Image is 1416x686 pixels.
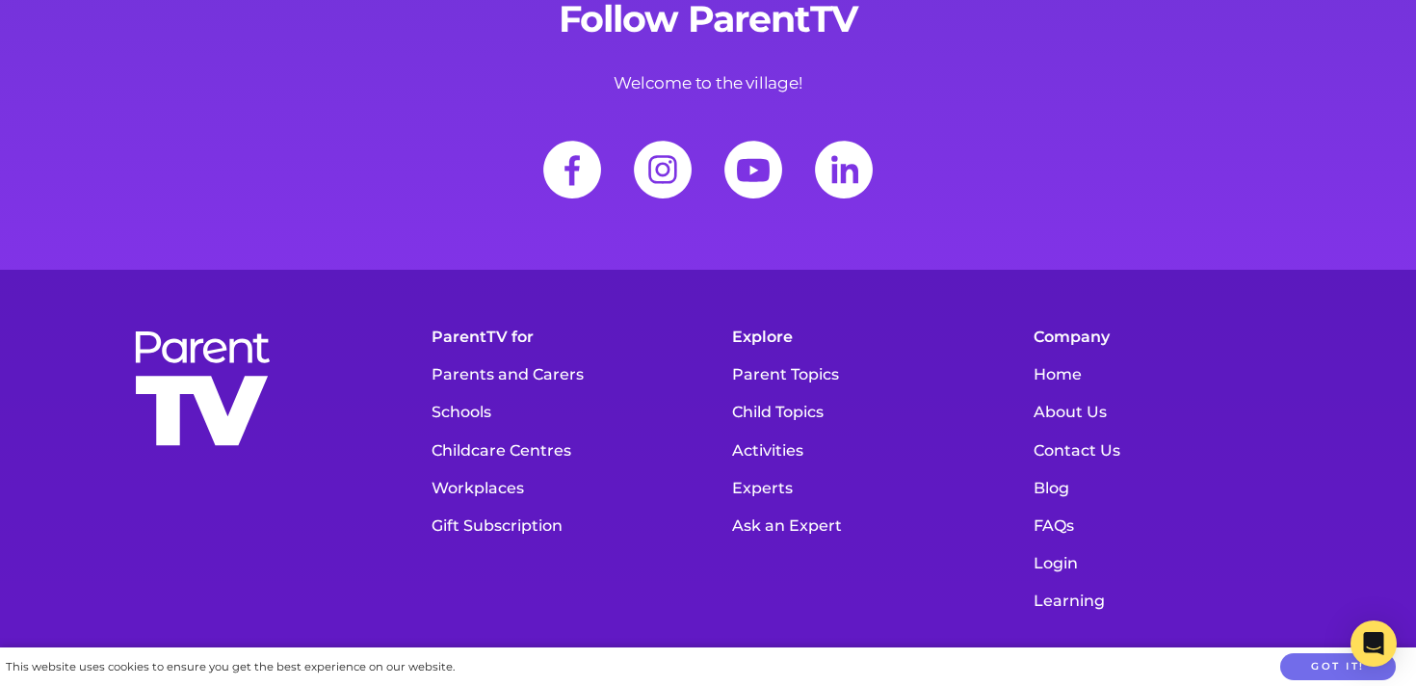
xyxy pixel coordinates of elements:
[722,318,995,356] h5: Explore
[722,469,995,507] a: Experts
[1280,653,1396,681] button: Got it!
[422,356,695,393] a: Parents and Carers
[722,432,995,469] a: Activities
[120,69,1296,97] p: Welcome to the village!
[1024,432,1297,469] a: Contact Us
[619,126,706,213] img: social-icon-ig.b812365.svg
[1024,356,1297,393] a: Home
[6,657,455,677] div: This website uses cookies to ensure you get the best experience on our website.
[1024,544,1297,582] a: Login
[1350,620,1397,667] div: Open Intercom Messenger
[619,126,706,213] a: Instagram
[722,507,995,544] a: Ask an Expert
[722,356,995,393] a: Parent Topics
[800,126,887,213] img: svg+xml;base64,PHN2ZyBoZWlnaHQ9IjgwIiB2aWV3Qm94PSIwIDAgODAgODAiIHdpZHRoPSI4MCIgeG1sbnM9Imh0dHA6Ly...
[1024,318,1297,356] h5: Company
[1024,393,1297,431] a: About Us
[130,328,275,451] img: parenttv-logo-stacked-white.f9d0032.svg
[529,126,616,213] img: svg+xml;base64,PHN2ZyB4bWxucz0iaHR0cDovL3d3dy53My5vcmcvMjAwMC9zdmciIHdpZHRoPSI4MC4wMDEiIGhlaWdodD...
[710,126,797,213] a: Youtube
[800,126,887,213] a: LinkedIn
[1024,582,1297,620] a: Learning
[722,393,995,431] a: Child Topics
[422,469,695,507] a: Workplaces
[710,126,797,213] img: svg+xml;base64,PHN2ZyBoZWlnaHQ9IjgwIiB2aWV3Qm94PSIwIDAgODAuMDAxIDgwIiB3aWR0aD0iODAuMDAxIiB4bWxucz...
[422,318,695,356] h5: ParentTV for
[1024,507,1297,544] a: FAQs
[422,507,695,544] a: Gift Subscription
[422,432,695,469] a: Childcare Centres
[529,126,616,213] a: Facebook
[422,393,695,431] a: Schools
[1024,469,1297,507] a: Blog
